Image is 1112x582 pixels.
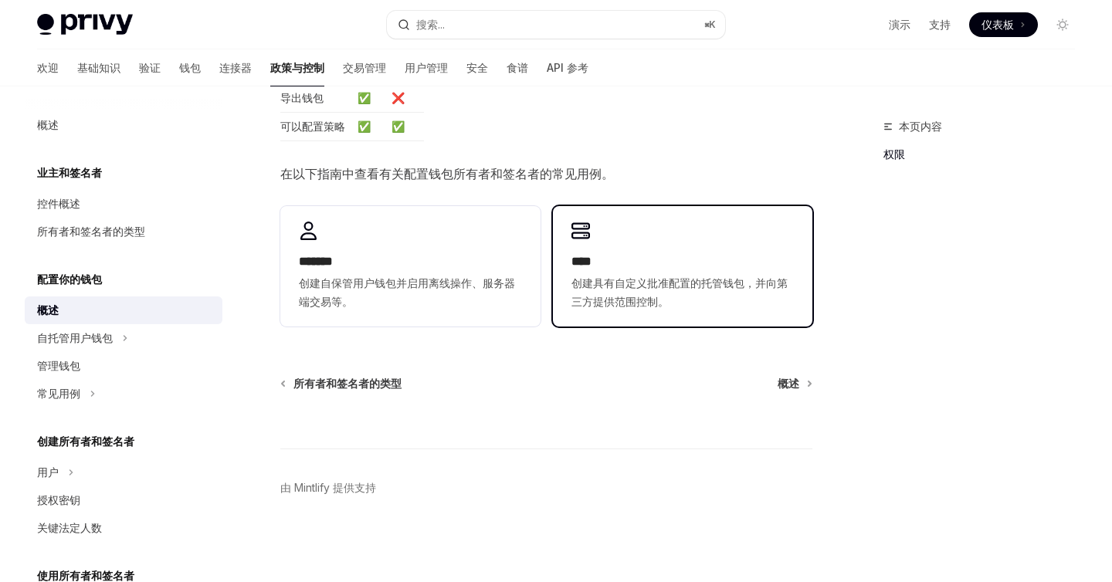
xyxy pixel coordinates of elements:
font: 食谱 [507,61,528,74]
font: 概述 [37,303,59,316]
a: **** **创建自保管用户钱包并启用离线操作、服务器端交易等。 [280,206,540,327]
a: 权限 [883,142,1087,167]
font: 交易管理 [343,61,386,74]
font: 业主和签名者 [37,166,102,179]
font: ✅ [358,120,371,133]
a: 欢迎 [37,49,59,86]
font: 自托管用户钱包 [37,331,113,344]
font: API 参考 [547,61,588,74]
button: 搜索...⌘K [387,11,724,39]
a: 控件概述 [25,190,222,218]
font: 基础知识 [77,61,120,74]
a: 所有者和签名者的类型 [25,218,222,245]
font: 连接器 [219,61,252,74]
font: ✅ [358,91,371,104]
font: 创建具有自定义批准配置的托管钱包，并向第三方提供范围控制。 [571,276,788,308]
a: ****创建具有自定义批准配置的托管钱包，并向第三方提供范围控制。 [553,206,812,327]
font: 所有者和签名者的类型 [37,225,145,238]
font: ❌ [392,91,405,104]
a: 支持 [929,17,951,32]
a: 仪表板 [969,12,1038,37]
font: 使用所有者和签名者 [37,569,134,582]
font: 配置你的钱包 [37,272,102,286]
a: 连接器 [219,49,252,86]
font: 所有者和签名者的类型 [293,377,402,390]
font: 演示 [889,18,910,31]
font: 常见用例 [37,387,80,400]
font: 可以配置策略 [280,120,345,133]
a: 用户管理 [405,49,448,86]
font: 支持 [929,18,951,31]
a: 概述 [25,111,222,139]
a: 政策与控制 [270,49,324,86]
font: ✅ [392,120,405,133]
a: 概述 [778,376,811,391]
font: 搜索... [416,18,445,31]
a: 授权密钥 [25,486,222,514]
font: 用户 [37,465,59,479]
img: 灯光标志 [37,14,133,36]
font: 安全 [466,61,488,74]
font: 导出钱包 [280,91,324,104]
font: 概述 [37,118,59,131]
a: 基础知识 [77,49,120,86]
font: 管理钱包 [37,359,80,372]
button: 切换暗模式 [1050,12,1075,37]
font: 本页内容 [899,120,942,133]
font: 控件概述 [37,197,80,210]
font: 创建自保管用户钱包并启用离线操作、服务器端交易等。 [299,276,515,308]
a: 演示 [889,17,910,32]
font: 钱包 [179,61,201,74]
font: 创建所有者和签名者 [37,435,134,448]
a: 交易管理 [343,49,386,86]
font: ⌘ [704,19,709,30]
font: 授权密钥 [37,493,80,506]
a: 所有者和签名者的类型 [282,376,402,391]
a: 食谱 [507,49,528,86]
font: 验证 [139,61,161,74]
a: 管理钱包 [25,352,222,380]
font: 由 Mintlify 提供支持 [280,481,376,494]
a: 概述 [25,296,222,324]
a: 由 Mintlify 提供支持 [280,480,376,496]
a: 安全 [466,49,488,86]
font: 欢迎 [37,61,59,74]
font: K [709,19,716,30]
font: 政策与控制 [270,61,324,74]
a: 验证 [139,49,161,86]
a: API 参考 [547,49,588,86]
font: 权限 [883,147,905,161]
font: 用户管理 [405,61,448,74]
font: 关键法定人数 [37,521,102,534]
font: 概述 [778,377,799,390]
font: 在以下指南中查看有关配置钱包所有者和签名者的常见用例。 [280,166,614,181]
a: 关键法定人数 [25,514,222,542]
font: 仪表板 [981,18,1014,31]
a: 钱包 [179,49,201,86]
